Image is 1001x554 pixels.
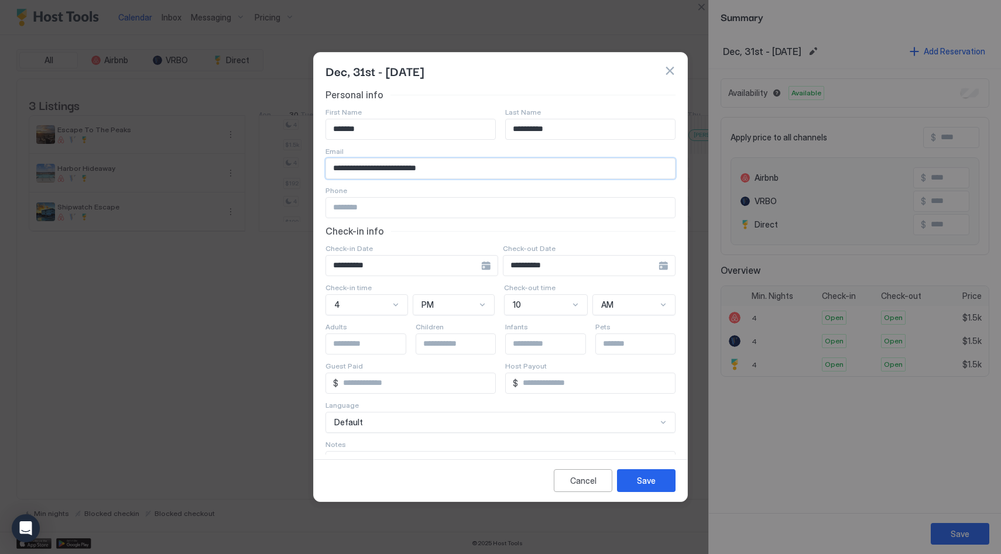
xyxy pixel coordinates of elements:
textarea: Input Field [326,452,675,509]
input: Input Field [326,198,675,218]
span: Children [416,322,444,331]
span: Pets [595,322,611,331]
div: Save [637,474,656,487]
span: Guest Paid [325,362,363,370]
span: Infants [505,322,528,331]
span: Last Name [505,108,541,116]
span: Check-out time [504,283,556,292]
span: 10 [513,300,521,310]
span: First Name [325,108,362,116]
span: Personal info [325,89,383,101]
input: Input Field [416,334,512,354]
input: Input Field [506,119,675,139]
input: Input Field [338,373,495,393]
span: Dec, 31st - [DATE] [325,62,424,80]
input: Input Field [596,334,692,354]
input: Input Field [503,256,659,276]
input: Input Field [506,334,602,354]
input: Input Field [518,373,675,393]
span: Email [325,147,344,156]
span: Phone [325,186,347,195]
span: Check-in info [325,225,384,237]
span: Check-in Date [325,244,373,253]
div: Open Intercom Messenger [12,514,40,542]
button: Cancel [554,469,612,492]
span: Check-out Date [503,244,556,253]
input: Input Field [326,119,495,139]
div: Cancel [570,474,597,487]
span: AM [601,300,613,310]
span: Host Payout [505,362,547,370]
span: Default [334,417,363,428]
span: Check-in time [325,283,372,292]
span: 4 [334,300,340,310]
span: $ [333,378,338,388]
input: Input Field [326,256,481,276]
input: Input Field [326,334,422,354]
span: Notes [325,440,346,449]
button: Save [617,469,676,492]
span: Adults [325,322,347,331]
input: Input Field [326,159,675,178]
span: $ [513,378,518,388]
span: Language [325,401,359,410]
span: PM [421,300,434,310]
